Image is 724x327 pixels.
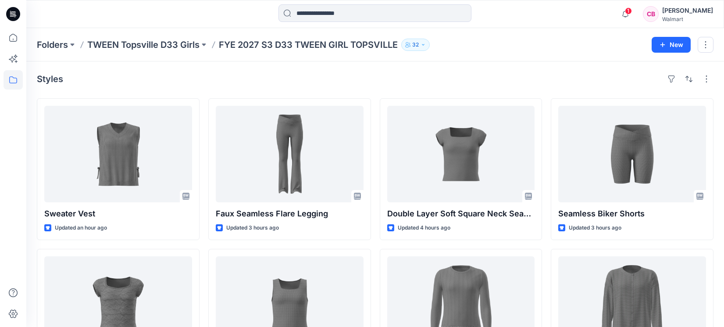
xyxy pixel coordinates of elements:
[558,208,706,220] p: Seamless Biker Shorts
[398,223,450,233] p: Updated 4 hours ago
[652,37,691,53] button: New
[55,223,107,233] p: Updated an hour ago
[37,39,68,51] a: Folders
[387,208,535,220] p: Double Layer Soft Square Neck Seamless Crop
[625,7,632,14] span: 1
[401,39,430,51] button: 32
[44,106,192,202] a: Sweater Vest
[37,74,63,84] h4: Styles
[87,39,200,51] a: TWEEN Topsville D33 Girls
[226,223,279,233] p: Updated 3 hours ago
[643,6,659,22] div: CB
[412,40,419,50] p: 32
[44,208,192,220] p: Sweater Vest
[216,208,364,220] p: Faux Seamless Flare Legging
[662,16,713,22] div: Walmart
[569,223,621,233] p: Updated 3 hours ago
[219,39,398,51] p: FYE 2027 S3 D33 TWEEN GIRL TOPSVILLE
[662,5,713,16] div: [PERSON_NAME]
[558,106,706,202] a: Seamless Biker Shorts
[387,106,535,202] a: Double Layer Soft Square Neck Seamless Crop
[216,106,364,202] a: Faux Seamless Flare Legging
